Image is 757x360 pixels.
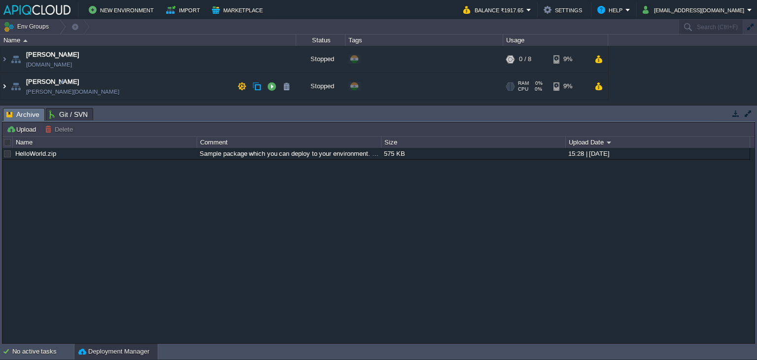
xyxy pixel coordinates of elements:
[566,148,749,159] div: 15:28 | [DATE]
[26,50,79,60] a: [PERSON_NAME]
[197,148,380,159] div: Sample package which you can deploy to your environment. Feel free to delete and upload a package...
[166,4,203,16] button: Import
[49,108,88,120] span: Git / SVN
[6,125,39,134] button: Upload
[382,137,565,148] div: Size
[346,35,503,46] div: Tags
[297,35,345,46] div: Status
[597,4,625,16] button: Help
[26,77,79,87] a: [PERSON_NAME]
[553,73,585,100] div: 9%
[26,87,119,97] a: [PERSON_NAME][DOMAIN_NAME]
[643,4,747,16] button: [EMAIL_ADDRESS][DOMAIN_NAME]
[198,137,381,148] div: Comment
[78,347,149,357] button: Deployment Manager
[212,4,266,16] button: Marketplace
[553,46,585,72] div: 9%
[518,86,528,92] span: CPU
[26,60,72,70] a: [DOMAIN_NAME]
[504,35,608,46] div: Usage
[89,4,157,16] button: New Environment
[533,80,543,86] span: 0%
[23,39,28,42] img: AMDAwAAAACH5BAEAAAAALAAAAAABAAEAAAICRAEAOw==
[12,344,74,360] div: No active tasks
[463,4,526,16] button: Balance ₹1917.65
[381,148,565,159] div: 575 KB
[9,46,23,72] img: AMDAwAAAACH5BAEAAAAALAAAAAABAAEAAAICRAEAOw==
[45,125,76,134] button: Delete
[519,46,531,72] div: 0 / 8
[9,73,23,100] img: AMDAwAAAACH5BAEAAAAALAAAAAABAAEAAAICRAEAOw==
[13,137,197,148] div: Name
[296,46,345,72] div: Stopped
[0,73,8,100] img: AMDAwAAAACH5BAEAAAAALAAAAAABAAEAAAICRAEAOw==
[3,20,52,34] button: Env Groups
[15,150,56,157] a: HelloWorld.zip
[518,80,529,86] span: RAM
[566,137,750,148] div: Upload Date
[544,4,585,16] button: Settings
[3,5,70,15] img: APIQCloud
[296,73,345,100] div: Stopped
[1,35,296,46] div: Name
[0,46,8,72] img: AMDAwAAAACH5BAEAAAAALAAAAAABAAEAAAICRAEAOw==
[532,86,542,92] span: 0%
[6,108,39,121] span: Archive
